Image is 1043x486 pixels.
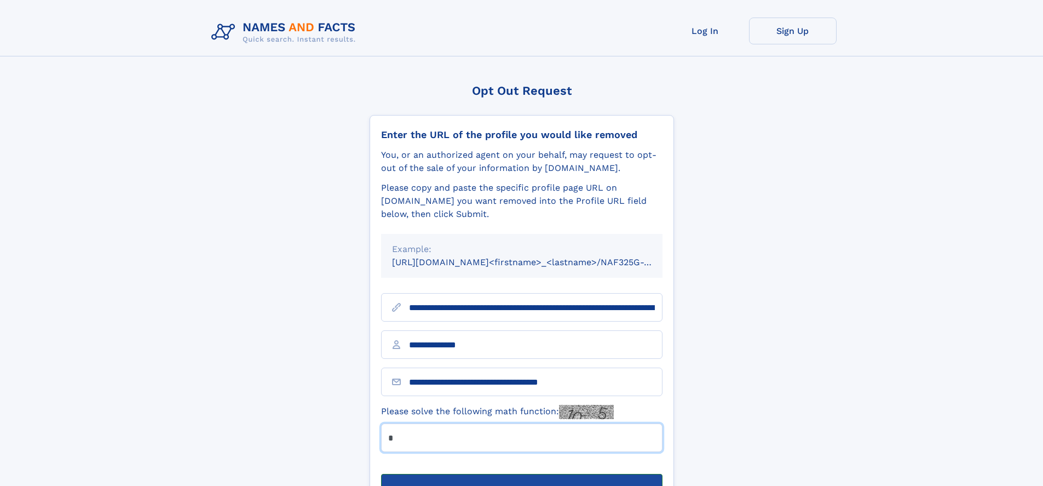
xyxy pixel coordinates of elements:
[661,18,749,44] a: Log In
[749,18,837,44] a: Sign Up
[381,405,614,419] label: Please solve the following math function:
[370,84,674,98] div: Opt Out Request
[392,243,652,256] div: Example:
[392,257,683,267] small: [URL][DOMAIN_NAME]<firstname>_<lastname>/NAF325G-xxxxxxxx
[381,148,662,175] div: You, or an authorized agent on your behalf, may request to opt-out of the sale of your informatio...
[381,181,662,221] div: Please copy and paste the specific profile page URL on [DOMAIN_NAME] you want removed into the Pr...
[381,129,662,141] div: Enter the URL of the profile you would like removed
[207,18,365,47] img: Logo Names and Facts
